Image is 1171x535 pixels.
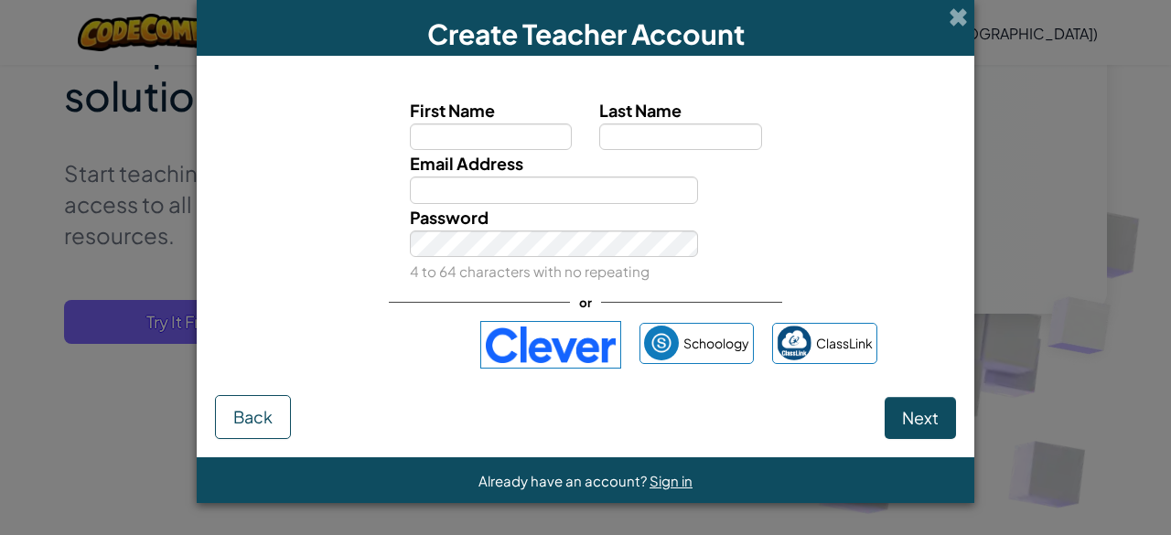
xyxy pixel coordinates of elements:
img: clever-logo-blue.png [480,321,621,369]
span: Last Name [599,100,682,121]
button: Back [215,395,291,439]
span: ClassLink [816,330,873,357]
button: Next [885,397,956,439]
iframe: Sign in with Google Button [285,325,471,365]
span: or [570,289,601,316]
span: Next [902,407,939,428]
small: 4 to 64 characters with no repeating [410,262,650,280]
span: Password [410,207,489,228]
a: Sign in [650,472,693,489]
span: Already have an account? [478,472,650,489]
img: schoology.png [644,326,679,360]
span: Schoology [683,330,749,357]
img: classlink-logo-small.png [777,326,811,360]
span: Back [233,406,273,427]
span: Email Address [410,153,523,174]
span: First Name [410,100,495,121]
span: Create Teacher Account [427,16,745,51]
